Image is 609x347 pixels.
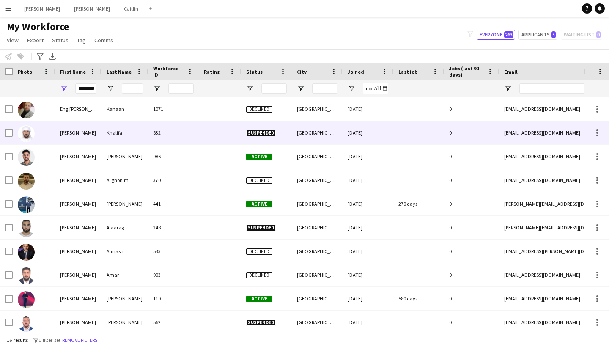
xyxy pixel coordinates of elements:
span: Declined [246,248,272,255]
a: Export [24,35,47,46]
button: Open Filter Menu [153,85,161,92]
button: Everyone263 [477,30,515,40]
div: [GEOGRAPHIC_DATA] [292,287,343,310]
div: 370 [148,168,199,192]
img: Mohammad Joudeh [18,315,35,332]
button: Open Filter Menu [504,85,512,92]
img: Mohammad Amar [18,267,35,284]
div: Almasri [101,240,148,263]
img: MOHAMMAD J Jamal mahafdhah [18,291,35,308]
div: 0 [444,168,499,192]
span: My Workforce [7,20,69,33]
div: [GEOGRAPHIC_DATA] , [GEOGRAPHIC_DATA] [292,145,343,168]
div: [DATE] [343,192,393,215]
div: [PERSON_NAME] [55,287,101,310]
span: Joined [348,69,364,75]
div: [PERSON_NAME] [101,287,148,310]
div: [GEOGRAPHIC_DATA] [292,168,343,192]
button: Applicants5 [518,30,557,40]
span: Suspended [246,130,276,136]
span: Status [52,36,69,44]
span: Declined [246,272,272,278]
div: Amar [101,263,148,286]
div: [PERSON_NAME] [55,145,101,168]
div: Al ghonim [101,168,148,192]
div: [PERSON_NAME] [55,311,101,334]
div: [DATE] [343,287,393,310]
app-action-btn: Advanced filters [35,51,45,61]
div: [DATE] [343,121,393,144]
div: [GEOGRAPHIC_DATA] [292,263,343,286]
div: 0 [444,287,499,310]
span: Status [246,69,263,75]
div: [DATE] [343,97,393,121]
div: 1071 [148,97,199,121]
img: Mohammad Abu Othman [18,149,35,166]
span: First Name [60,69,86,75]
span: 263 [504,31,513,38]
span: Tag [77,36,86,44]
button: Open Filter Menu [246,85,254,92]
div: 0 [444,97,499,121]
div: 903 [148,263,199,286]
span: Active [246,296,272,302]
div: 832 [148,121,199,144]
input: First Name Filter Input [75,83,96,94]
span: 1 filter set [38,337,60,343]
button: [PERSON_NAME] [67,0,117,17]
div: [PERSON_NAME] [101,192,148,215]
div: [PERSON_NAME] [101,145,148,168]
input: Status Filter Input [261,83,287,94]
button: Caitlin [117,0,145,17]
app-action-btn: Export XLSX [47,51,58,61]
button: Open Filter Menu [348,85,355,92]
span: 5 [551,31,556,38]
div: 0 [444,263,499,286]
div: 119 [148,287,199,310]
div: [PERSON_NAME] [55,121,101,144]
div: Kanaan [101,97,148,121]
div: [PERSON_NAME] [55,216,101,239]
div: 0 [444,121,499,144]
div: [GEOGRAPHIC_DATA] [292,311,343,334]
span: Suspended [246,319,276,326]
div: [DATE] [343,263,393,286]
a: View [3,35,22,46]
span: Email [504,69,518,75]
a: Comms [91,35,117,46]
button: Remove filters [60,336,99,345]
div: 0 [444,311,499,334]
div: 0 [444,192,499,215]
button: Open Filter Menu [297,85,304,92]
div: [DATE] [343,311,393,334]
span: City [297,69,307,75]
span: Jobs (last 90 days) [449,65,484,78]
img: Eng.Mohammad Kanaan [18,102,35,118]
span: Comms [94,36,113,44]
div: [GEOGRAPHIC_DATA] [292,240,343,263]
div: 441 [148,192,199,215]
div: 986 [148,145,199,168]
img: Mohammad Al Taweel [18,196,35,213]
button: Open Filter Menu [60,85,68,92]
div: 580 days [393,287,444,310]
span: Photo [18,69,32,75]
div: 270 days [393,192,444,215]
div: 0 [444,145,499,168]
div: [PERSON_NAME] [55,240,101,263]
div: [PERSON_NAME] [101,311,148,334]
span: View [7,36,19,44]
a: Status [49,35,72,46]
img: Mohammad Almasri [18,244,35,261]
div: [PERSON_NAME] [55,168,101,192]
span: Suspended [246,225,276,231]
div: [PERSON_NAME] [55,263,101,286]
div: 0 [444,240,499,263]
div: [PERSON_NAME] [55,192,101,215]
span: Export [27,36,44,44]
span: Last Name [107,69,132,75]
img: Mohammad Al ghonim [18,173,35,190]
span: Declined [246,177,272,184]
span: Declined [246,106,272,113]
button: [PERSON_NAME] [17,0,67,17]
